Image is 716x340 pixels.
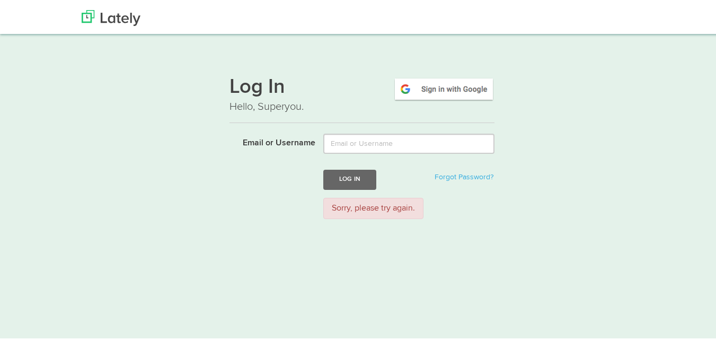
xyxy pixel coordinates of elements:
input: Email or Username [323,132,494,152]
img: google-signin.png [393,75,494,99]
img: Lately [82,8,140,24]
p: Hello, Superyou. [229,97,494,112]
label: Email or Username [222,132,315,147]
a: Forgot Password? [435,171,493,179]
button: Log In [323,168,376,187]
div: Sorry, please try again. [323,196,423,217]
h1: Log In [229,75,494,97]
